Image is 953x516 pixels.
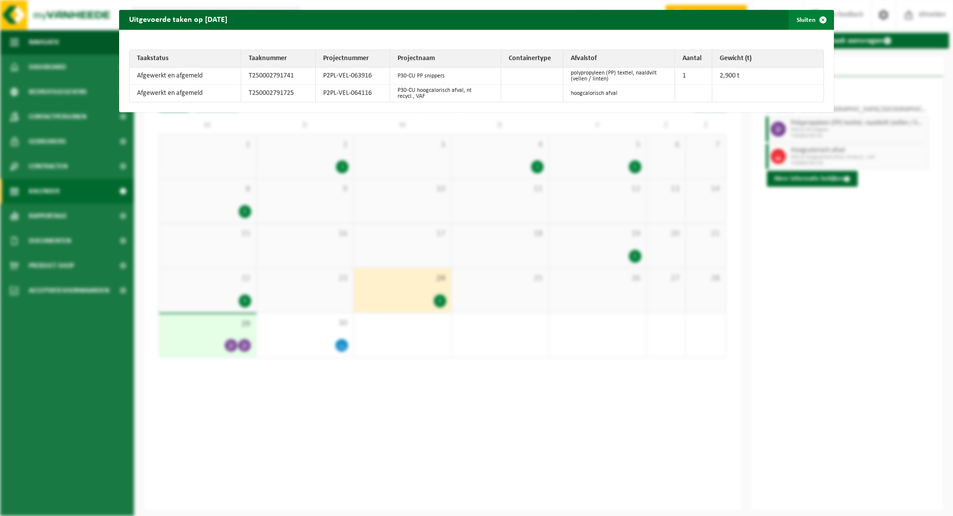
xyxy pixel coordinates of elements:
[563,87,675,106] td: hoogcalorisch afval
[712,50,824,68] th: Gewicht (t)
[316,50,390,68] th: Projectnummer
[241,68,316,87] td: T250002791741
[563,50,675,68] th: Afvalstof
[501,50,563,68] th: Containertype
[509,89,550,103] img: HK-XP-30-CU
[390,87,502,106] td: P30-CU hoogcalorisch afval, nt recycl., VAF
[789,10,833,30] button: Sluiten
[712,68,824,87] td: 2,900 t
[390,50,502,68] th: Projectnaam
[509,70,550,84] img: HK-XP-30-CU
[130,50,241,68] th: Taakstatus
[241,87,316,106] td: T250002791725
[119,10,237,29] h2: Uitgevoerde taken op [DATE]
[130,68,241,87] td: Afgewerkt en afgemeld
[675,68,712,87] td: 1
[241,50,316,68] th: Taaknummer
[316,87,390,106] td: P2PL-VEL-064116
[563,68,675,87] td: polypropyleen (PP) textiel, naaldvilt (vellen / linten)
[390,68,502,87] td: P30-CU PP snippers
[316,68,390,87] td: P2PL-VEL-063916
[675,50,712,68] th: Aantal
[130,87,241,106] td: Afgewerkt en afgemeld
